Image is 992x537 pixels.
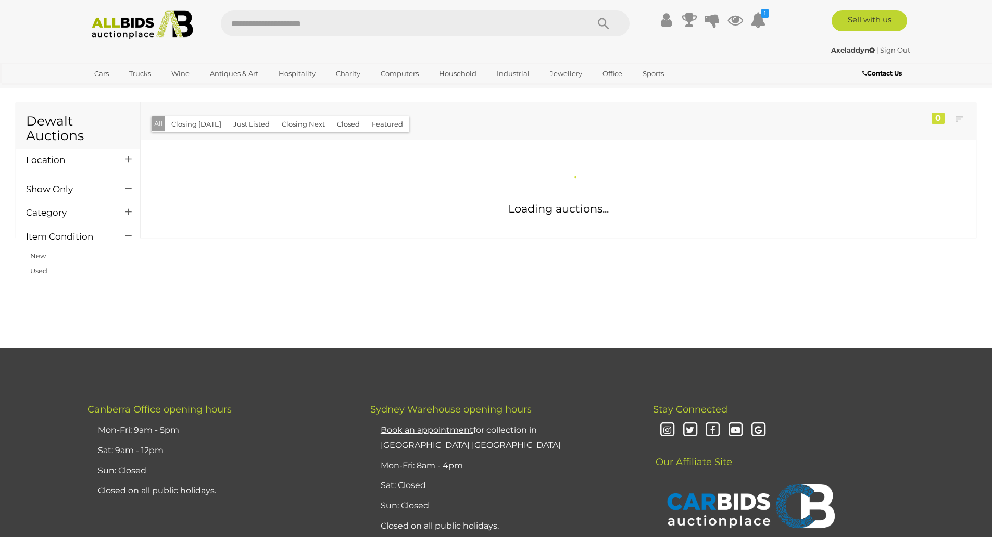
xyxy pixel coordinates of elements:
[26,232,110,242] h4: Item Condition
[880,46,910,54] a: Sign Out
[381,425,561,450] a: Book an appointmentfor collection in [GEOGRAPHIC_DATA] [GEOGRAPHIC_DATA]
[26,155,110,165] h4: Location
[95,420,344,441] li: Mon-Fri: 9am - 5pm
[508,202,609,215] span: Loading auctions...
[95,481,344,501] li: Closed on all public holidays.
[374,65,425,82] a: Computers
[366,116,409,132] button: Featured
[761,9,769,18] i: 1
[432,65,483,82] a: Household
[378,496,627,516] li: Sun: Closed
[543,65,589,82] a: Jewellery
[87,65,116,82] a: Cars
[165,116,228,132] button: Closing [DATE]
[750,10,766,29] a: 1
[381,425,473,435] u: Book an appointment
[831,46,876,54] a: Axeladdyn
[329,65,367,82] a: Charity
[577,10,630,36] button: Search
[378,456,627,476] li: Mon-Fri: 8am - 4pm
[378,516,627,536] li: Closed on all public holidays.
[30,252,46,260] a: New
[831,46,875,54] strong: Axeladdyn
[26,184,110,194] h4: Show Only
[832,10,907,31] a: Sell with us
[378,476,627,496] li: Sat: Closed
[704,421,722,440] i: Facebook
[30,267,47,275] a: Used
[95,461,344,481] li: Sun: Closed
[636,65,671,82] a: Sports
[152,116,166,131] button: All
[876,46,878,54] span: |
[203,65,265,82] a: Antiques & Art
[749,421,768,440] i: Google
[122,65,158,82] a: Trucks
[726,421,745,440] i: Youtube
[86,10,199,39] img: Allbids.com.au
[227,116,276,132] button: Just Listed
[596,65,629,82] a: Office
[653,404,727,415] span: Stay Connected
[165,65,196,82] a: Wine
[490,65,536,82] a: Industrial
[26,208,110,218] h4: Category
[862,69,902,77] b: Contact Us
[932,113,945,124] div: 0
[862,68,905,79] a: Contact Us
[653,441,732,468] span: Our Affiliate Site
[681,421,699,440] i: Twitter
[275,116,331,132] button: Closing Next
[95,441,344,461] li: Sat: 9am - 12pm
[658,421,676,440] i: Instagram
[87,404,232,415] span: Canberra Office opening hours
[331,116,366,132] button: Closed
[87,82,175,99] a: [GEOGRAPHIC_DATA]
[370,404,532,415] span: Sydney Warehouse opening hours
[272,65,322,82] a: Hospitality
[26,114,130,143] h1: Dewalt Auctions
